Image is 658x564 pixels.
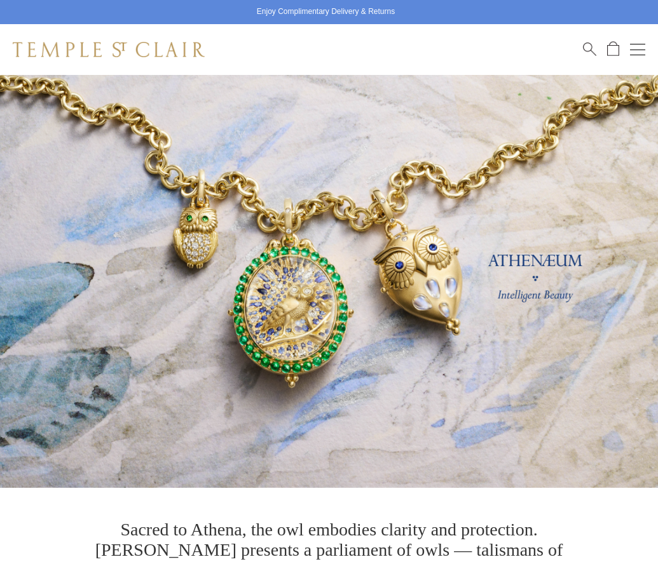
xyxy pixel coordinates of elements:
img: Temple St. Clair [13,42,205,57]
a: Search [583,41,596,57]
a: Open Shopping Bag [607,41,619,57]
button: Open navigation [630,42,645,57]
p: Enjoy Complimentary Delivery & Returns [257,6,395,18]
